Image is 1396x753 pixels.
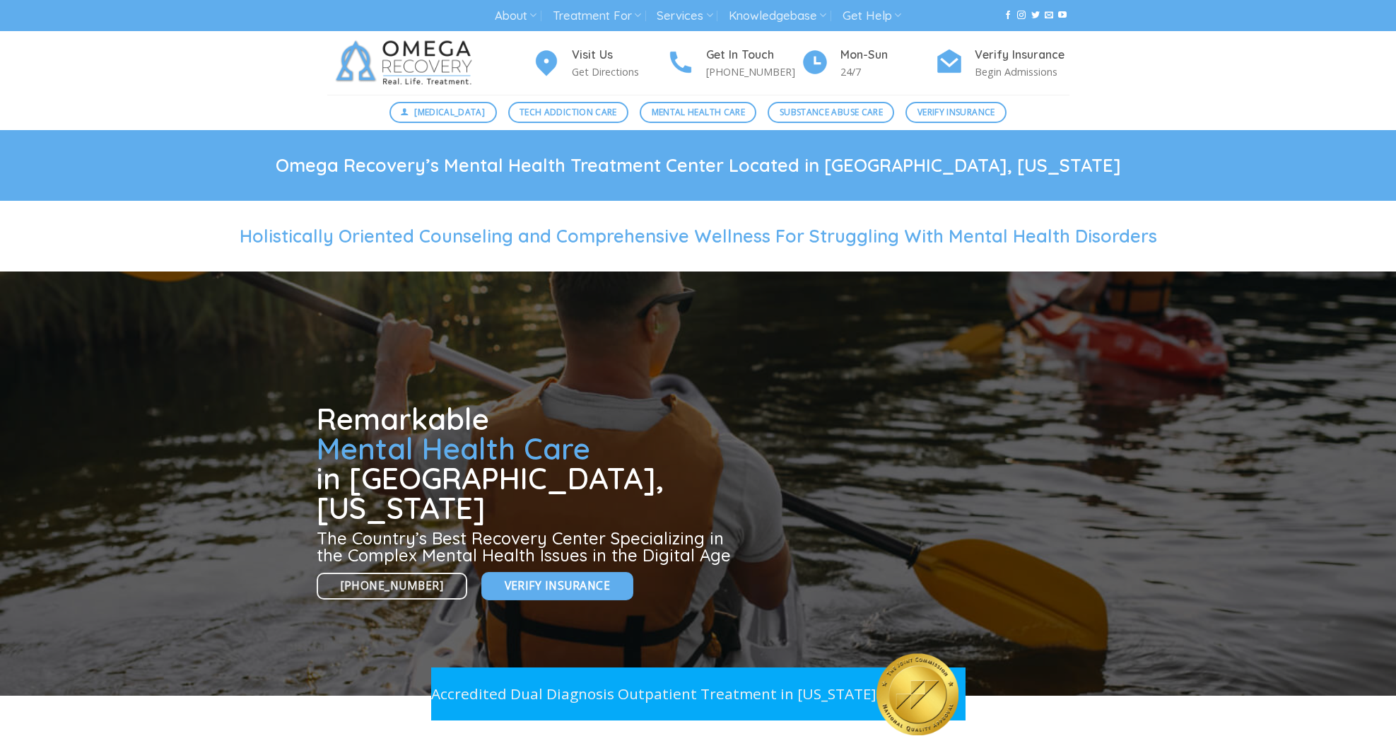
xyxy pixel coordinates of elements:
a: About [495,3,536,29]
a: Treatment For [553,3,641,29]
p: Accredited Dual Diagnosis Outpatient Treatment in [US_STATE] [431,682,876,706]
a: Verify Insurance [481,572,633,600]
p: [PHONE_NUMBER] [706,64,801,80]
h1: Remarkable in [GEOGRAPHIC_DATA], [US_STATE] [317,404,737,523]
span: Tech Addiction Care [520,105,617,119]
a: Follow on Facebook [1004,11,1012,21]
a: [PHONE_NUMBER] [317,573,468,600]
span: Verify Insurance [917,105,995,119]
a: Follow on YouTube [1058,11,1067,21]
a: Visit Us Get Directions [532,46,667,81]
a: Mental Health Care [640,102,756,123]
h4: Mon-Sun [840,46,935,64]
p: 24/7 [840,64,935,80]
a: Tech Addiction Care [508,102,629,123]
span: [PHONE_NUMBER] [341,577,444,595]
span: Mental Health Care [652,105,745,119]
h4: Visit Us [572,46,667,64]
a: Knowledgebase [729,3,826,29]
span: Mental Health Care [317,430,590,467]
h4: Verify Insurance [975,46,1069,64]
p: Begin Admissions [975,64,1069,80]
h3: The Country’s Best Recovery Center Specializing in the Complex Mental Health Issues in the Digita... [317,530,737,564]
a: Get Help [843,3,901,29]
span: Holistically Oriented Counseling and Comprehensive Wellness For Struggling With Mental Health Dis... [240,225,1157,247]
a: Follow on Twitter [1031,11,1040,21]
a: Verify Insurance Begin Admissions [935,46,1069,81]
a: [MEDICAL_DATA] [389,102,497,123]
span: [MEDICAL_DATA] [414,105,485,119]
a: Services [657,3,712,29]
a: Send us an email [1045,11,1053,21]
a: Verify Insurance [905,102,1007,123]
img: Omega Recovery [327,31,486,95]
a: Get In Touch [PHONE_NUMBER] [667,46,801,81]
a: Follow on Instagram [1017,11,1026,21]
span: Substance Abuse Care [780,105,883,119]
span: Verify Insurance [505,577,610,595]
h4: Get In Touch [706,46,801,64]
p: Get Directions [572,64,667,80]
a: Substance Abuse Care [768,102,894,123]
